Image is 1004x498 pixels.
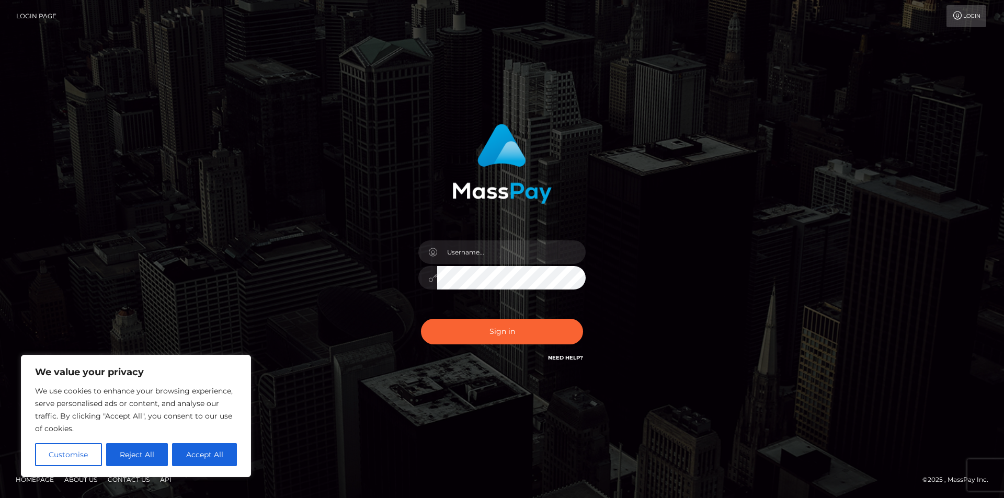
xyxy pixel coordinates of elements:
[106,443,168,466] button: Reject All
[21,355,251,477] div: We value your privacy
[922,474,996,485] div: © 2025 , MassPay Inc.
[172,443,237,466] button: Accept All
[35,443,102,466] button: Customise
[16,5,56,27] a: Login Page
[421,319,583,344] button: Sign in
[60,471,101,488] a: About Us
[156,471,176,488] a: API
[946,5,986,27] a: Login
[12,471,58,488] a: Homepage
[104,471,154,488] a: Contact Us
[548,354,583,361] a: Need Help?
[35,366,237,378] p: We value your privacy
[452,124,552,204] img: MassPay Login
[437,240,586,264] input: Username...
[35,385,237,435] p: We use cookies to enhance your browsing experience, serve personalised ads or content, and analys...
